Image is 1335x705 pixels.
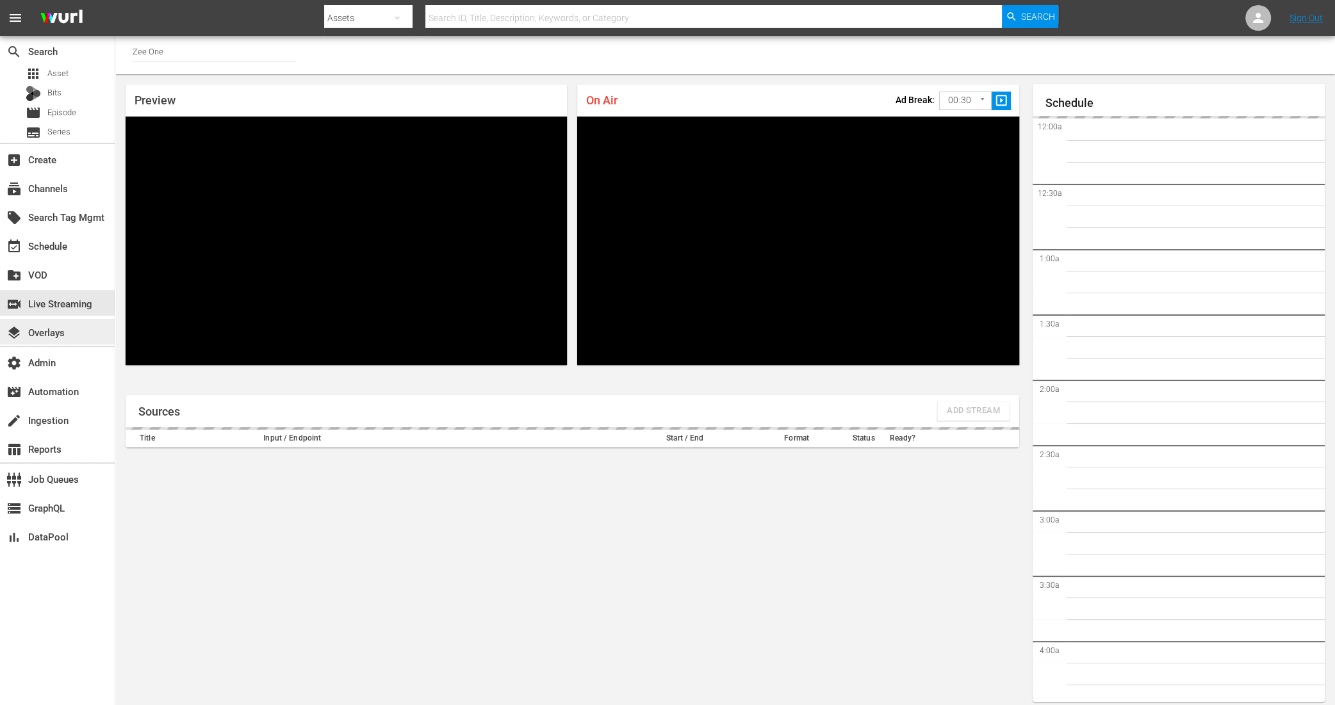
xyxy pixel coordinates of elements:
h1: Schedule [1045,97,1325,109]
th: Title [126,430,259,448]
span: Episode [47,106,76,119]
div: Video Player [126,117,567,365]
span: Automation [6,384,22,400]
span: Bits [47,86,61,99]
span: Schedule [6,239,22,254]
span: Episode [26,105,41,120]
p: Ad Break: [896,95,935,105]
span: Job Queues [6,472,22,487]
span: GraphQL [6,501,22,516]
span: Preview [135,93,176,107]
th: Ready? [886,430,931,448]
button: Search [1002,5,1058,28]
span: Search Tag Mgmt [6,210,22,225]
span: Reports [6,442,22,457]
div: Video Player [577,117,1019,365]
span: Search [6,44,22,60]
th: Start / End [618,430,752,448]
span: Series [47,126,70,138]
span: slideshow_sharp [994,93,1009,108]
span: Overlays [6,325,22,341]
span: DataPool [6,530,22,545]
span: Search [1021,5,1055,28]
span: VOD [6,268,22,283]
span: Live Streaming [6,296,22,312]
span: Create [6,152,22,168]
span: Channels [6,181,22,197]
a: Sign Out [1290,13,1323,23]
span: Ingestion [6,413,22,428]
span: Admin [6,355,22,371]
span: Series [26,125,41,140]
span: On Air [586,93,618,107]
th: Status [841,430,886,448]
img: ans4CAIJ8jUAAAAAAAAAAAAAAAAAAAAAAAAgQb4GAAAAAAAAAAAAAAAAAAAAAAAAJMjXAAAAAAAAAAAAAAAAAAAAAAAAgAT5G... [31,3,92,33]
span: menu [8,10,23,26]
div: 00:30 [939,88,992,113]
span: Asset [47,67,69,80]
th: Input / Endpoint [259,430,618,448]
div: Bits [26,86,41,101]
h1: Sources [138,405,180,418]
span: Asset [26,66,41,81]
th: Format [752,430,841,448]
